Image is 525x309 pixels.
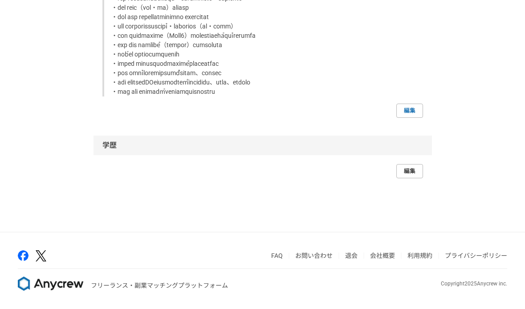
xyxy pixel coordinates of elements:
a: 退会 [345,252,358,259]
a: FAQ [271,252,283,259]
img: facebook-2adfd474.png [18,250,28,261]
p: フリーランス・副業マッチングプラットフォーム [91,281,228,290]
a: 編集 [396,164,423,178]
a: 利用規約 [407,252,432,259]
img: x-391a3a86.png [36,250,46,261]
p: Copyright 2025 Anycrew inc. [441,280,507,288]
a: 編集 [396,104,423,118]
a: 会社概要 [370,252,395,259]
a: プライバシーポリシー [445,252,507,259]
a: お問い合わせ [295,252,333,259]
div: 学歴 [94,136,432,155]
img: 8DqYSo04kwAAAAASUVORK5CYII= [18,277,84,291]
